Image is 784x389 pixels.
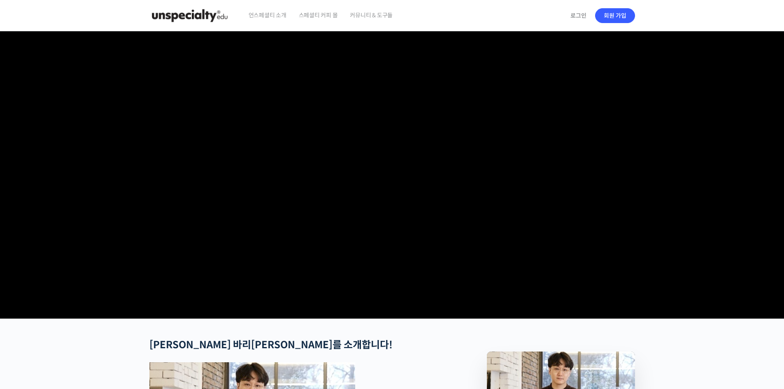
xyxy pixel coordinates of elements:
[149,339,393,351] strong: [PERSON_NAME] 바리[PERSON_NAME]를 소개합니다!
[595,8,635,23] a: 회원 가입
[565,6,591,25] a: 로그인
